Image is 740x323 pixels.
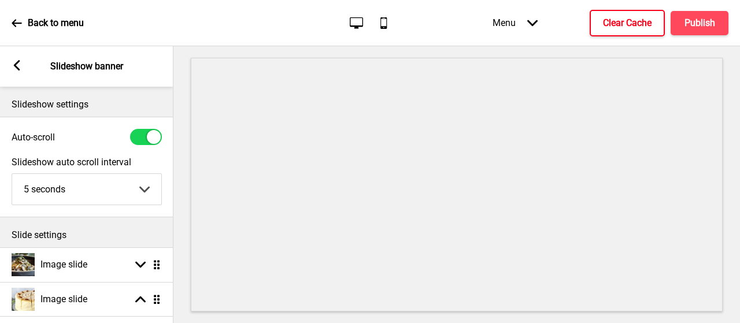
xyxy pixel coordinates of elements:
[40,293,87,306] h4: Image slide
[40,258,87,271] h4: Image slide
[603,17,652,29] h4: Clear Cache
[50,60,123,73] p: Slideshow banner
[12,8,84,39] a: Back to menu
[590,10,665,36] button: Clear Cache
[28,17,84,29] p: Back to menu
[671,11,728,35] button: Publish
[12,229,162,242] p: Slide settings
[12,157,162,168] label: Slideshow auto scroll interval
[481,6,549,40] div: Menu
[12,98,162,111] p: Slideshow settings
[12,132,55,143] label: Auto-scroll
[684,17,715,29] h4: Publish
